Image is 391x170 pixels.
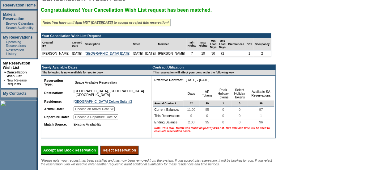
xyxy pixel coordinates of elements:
a: Make a Reservation [3,12,24,21]
td: Ending Balance [153,119,183,125]
a: Search Availability [6,26,33,30]
a: [GEOGRAPHIC_DATA] [DATE] [85,52,130,55]
td: Current Balance: [153,106,183,113]
td: · [4,48,5,56]
b: Departure Date: [44,115,69,119]
td: 7 [186,50,198,57]
span: 1 [259,113,263,119]
td: Max Lead Days [218,38,227,50]
td: 10 [198,50,209,57]
input: Accept and Book Reservation [41,146,98,155]
a: Upcoming Reservations [6,40,26,48]
td: This Reservation: [153,113,183,119]
span: 0 [221,113,225,119]
b: Match Source: [44,122,67,126]
a: New Release Requests [6,78,27,86]
td: Created Date [71,38,84,50]
td: Peak Holiday Tokens [215,87,231,101]
i: Note: You have until 5pm MDT [DATE][DATE] to accept or reject this reservation* [43,21,169,24]
td: Days [183,87,199,101]
a: Reservation History [6,48,24,56]
td: Select Holiday Tokens [231,87,248,101]
b: » [4,70,6,74]
td: Available SA Reservations [248,87,274,101]
a: My Reservations [3,35,32,39]
span: Congratulations! Your Cancellation Wish List request has been matched. [41,7,212,13]
td: Contract Utilization [152,65,275,70]
span: 0 [237,119,242,125]
a: Cancellation Wish List [6,70,27,78]
span: 0 [237,101,241,106]
span: 0 [237,106,242,113]
td: Note: This CWL Match was found on [DATE] 3:19 AM. This date and time will be used to calculate re... [153,125,274,134]
td: Newly Available Dates [41,65,148,70]
td: Member [157,38,186,50]
td: Dates [132,38,157,50]
span: 42 [189,101,194,106]
td: Annual Contract: [153,101,183,106]
td: 2 [253,50,271,57]
td: [GEOGRAPHIC_DATA], [GEOGRAPHIC_DATA] - [GEOGRAPHIC_DATA] [72,88,146,98]
td: · [4,40,5,48]
span: 0 [221,119,225,125]
td: Created By [41,38,71,50]
b: Arrival Date: [44,107,64,111]
span: 0 [221,106,225,113]
span: 0 [237,113,242,119]
td: [DATE]- [DATE] [132,50,157,57]
span: 96 [258,119,264,125]
span: 9 [189,113,193,119]
td: · [4,22,5,25]
td: The following is now available for you to book [41,70,148,76]
td: Preferences [227,38,245,50]
td: Your Cancellation Wish List Request [41,33,271,38]
td: Description [83,38,131,50]
span: 95 [204,106,210,113]
input: Reject Reservation [100,146,138,155]
span: 0 [205,113,209,119]
span: 11.00 [186,106,197,113]
td: AR Tokens [199,87,215,101]
a: [GEOGRAPHIC_DATA] Deluxe Suite #3 [74,100,132,103]
span: 1 [221,101,225,106]
a: My Reservation Wish List [3,61,30,70]
td: Min Nights [186,38,198,50]
a: Browse Calendars [6,22,34,25]
a: My Contracts [3,91,27,96]
td: 30 [209,50,218,57]
b: Residence: [44,100,62,103]
td: · [4,26,5,30]
nobr: [DATE] - [DATE] [186,78,210,82]
td: [PERSON_NAME] [157,50,186,57]
td: 1 [245,50,253,57]
span: 99 [204,101,210,106]
b: Destination: [44,91,63,95]
td: Occupancy [253,38,271,50]
span: 99 [258,101,264,106]
td: 72 [218,50,227,57]
td: Existing Availability [72,121,146,127]
span: 97 [258,106,264,113]
span: Space Available Reservation [74,79,118,85]
b: Reservation Type: [44,79,63,86]
b: Effective Contract: [154,78,184,82]
span: 2.00 [187,119,196,125]
td: [PERSON_NAME] [41,50,71,57]
td: BRs [245,38,253,50]
td: Min Lead Days [209,38,218,50]
td: [DATE] [71,50,84,57]
a: Reservation Home [3,3,36,7]
td: · [4,78,6,86]
td: Max Nights [198,38,209,50]
span: *Please note, your request has been satisfied and has now been removed from the system. If you ac... [41,159,272,166]
span: 95 [204,119,210,125]
td: This reservation will affect your contract in the following way [152,70,275,76]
